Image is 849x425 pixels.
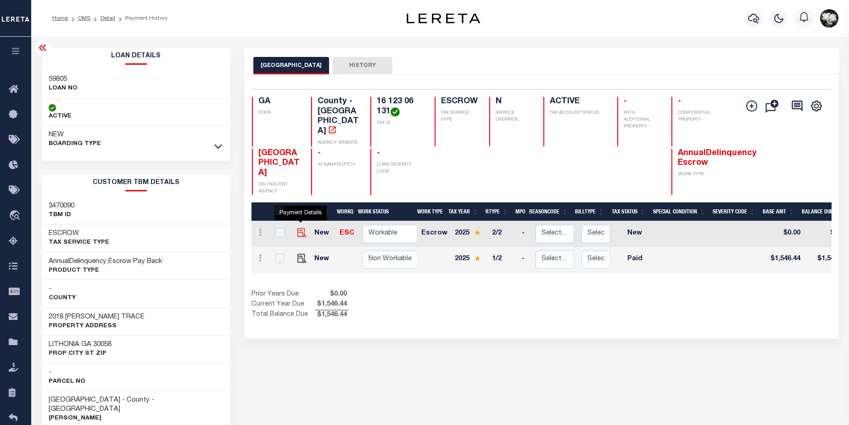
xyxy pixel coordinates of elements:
[550,97,606,107] h4: ACTIVE
[49,238,109,247] p: Tax Service Type
[333,57,392,74] button: HISTORY
[258,149,300,177] span: [GEOGRAPHIC_DATA]
[9,210,23,222] i: travel_explore
[550,110,606,117] p: TAX ACCOUNT STATUS
[488,221,518,247] td: 2/2
[333,202,354,221] th: WorkQ
[78,16,90,21] a: OMS
[251,300,315,310] td: Current Year Due
[709,202,759,221] th: Severity Code: activate to sort column ascending
[258,181,300,195] p: DELINQUENT AGENCY
[340,230,354,236] a: ESC
[318,149,321,157] span: -
[678,97,681,106] span: -
[608,202,649,221] th: Tax Status: activate to sort column ascending
[49,75,78,84] h3: 59805
[678,110,720,123] p: CONFIDENTIAL PROPERTY
[377,162,424,175] p: LOAN SEVERITY CODE
[49,140,101,149] p: BOARDING TYPE
[309,202,333,221] th: CAL: activate to sort column ascending
[288,202,309,221] th: DTLS
[49,257,162,266] h3: AnnualDelinquency,Escrow Pay Back
[678,171,720,178] p: WORK TYPE
[52,16,68,21] a: Home
[418,221,451,247] td: Escrow
[115,14,168,22] li: Payment History
[49,211,74,220] p: TBM ID
[318,140,359,146] p: AGENCY WEBSITE
[258,97,300,107] h4: GA
[318,162,359,168] p: IN BANKRUPTCY
[318,97,359,136] h4: County - [GEOGRAPHIC_DATA]
[482,202,512,221] th: RType: activate to sort column ascending
[251,310,315,320] td: Total Balance Due
[49,229,109,238] h3: ESCROW
[678,149,757,168] span: AnnualDelinquency Escrow
[451,221,488,247] td: 2025
[49,322,145,331] p: Property Address
[445,202,482,221] th: Tax Year: activate to sort column ascending
[474,229,480,235] img: Star.svg
[649,202,709,221] th: Special Condition: activate to sort column ascending
[49,84,78,93] p: LOAN NO
[474,255,480,261] img: Star.svg
[49,396,224,414] h3: [GEOGRAPHIC_DATA] - County - [GEOGRAPHIC_DATA]
[624,97,627,106] span: -
[315,300,349,310] span: $1,546.44
[496,97,533,107] h4: N
[377,120,424,127] p: TAX ID
[49,112,72,121] p: ACTIVE
[798,202,845,221] th: Balance Due: activate to sort column ascending
[315,290,349,300] span: $0.00
[311,247,336,273] td: New
[49,368,85,377] h3: -
[49,414,224,423] p: [PERSON_NAME]
[253,57,329,74] button: [GEOGRAPHIC_DATA]
[42,48,231,65] h2: Loan Details
[496,110,533,123] p: SERVICE OVERRIDE
[42,174,231,191] h2: CUSTOMER TBM DETAILS
[512,202,525,221] th: MPO
[413,202,445,221] th: Work Type
[49,294,76,303] p: County
[49,130,101,140] h3: NEW
[49,313,145,322] h3: 2018 [PERSON_NAME] TRACE
[441,110,478,123] p: TAX SERVICE TYPE
[441,97,478,107] h4: ESCROW
[377,149,380,157] span: -
[49,266,162,275] p: Product Type
[101,16,115,21] a: Detail
[624,110,661,130] p: WITH ADDITIONAL PROPERTY
[614,221,655,247] td: New
[49,377,85,386] p: Parcel No
[311,221,336,247] td: New
[518,221,532,247] td: -
[251,202,269,221] th: &nbsp;&nbsp;&nbsp;&nbsp;&nbsp;&nbsp;&nbsp;&nbsp;&nbsp;&nbsp;
[614,247,655,273] td: Paid
[49,201,74,211] h3: 3470090
[251,290,315,300] td: Prior Years Due
[518,247,532,273] td: -
[315,310,349,320] span: $1,546.44
[49,349,112,358] p: Prop City St Zip
[525,202,571,221] th: ReasonCode: activate to sort column ascending
[765,247,804,273] td: $1,546.44
[274,206,327,220] div: Payment Details
[759,202,798,221] th: Base Amt: activate to sort column ascending
[488,247,518,273] td: 1/2
[407,13,480,23] img: logo-dark.svg
[571,202,608,221] th: BillType: activate to sort column ascending
[354,202,417,221] th: Work Status
[49,285,76,294] h3: -
[258,110,300,117] p: STATE
[377,97,424,117] h4: 16 123 06 131
[269,202,288,221] th: &nbsp;
[451,247,488,273] td: 2025
[765,221,804,247] td: $0.00
[49,340,112,349] h3: LITHONIA GA 30058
